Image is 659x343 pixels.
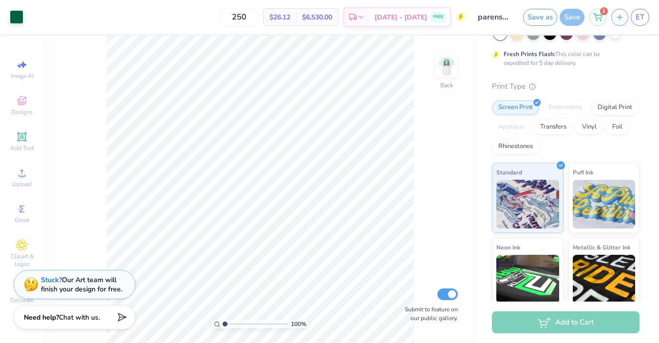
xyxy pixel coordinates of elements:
span: 2 [600,7,608,15]
span: Puff Ink [573,167,593,177]
span: FREE [433,14,443,20]
span: Neon Ink [496,242,520,252]
div: Embroidery [542,100,588,115]
img: Standard [496,180,559,229]
span: Clipart & logos [5,252,39,268]
div: Foil [606,120,629,134]
input: Untitled Design [471,7,518,27]
div: Rhinestones [492,139,539,154]
span: ET [636,12,644,23]
img: Metallic & Glitter Ink [573,255,636,304]
div: Vinyl [576,120,603,134]
span: 100 % [291,320,306,328]
img: Neon Ink [496,255,559,304]
span: Decorate [10,296,34,304]
span: $26.12 [269,12,290,22]
strong: Stuck? [41,275,62,285]
button: Save as [523,9,557,26]
span: Add Text [10,144,34,152]
div: Screen Print [492,100,539,115]
span: Metallic & Glitter Ink [573,242,630,252]
a: ET [631,9,649,26]
div: Applique [492,120,531,134]
div: Print Type [492,81,640,92]
span: $6,530.00 [302,12,332,22]
div: Back [440,81,453,90]
span: Chat with us. [59,313,100,322]
label: Submit to feature on our public gallery. [399,305,458,323]
img: Puff Ink [573,180,636,229]
div: Transfers [534,120,573,134]
div: Our Art team will finish your design for free. [41,275,122,294]
span: Designs [11,108,33,116]
span: [DATE] - [DATE] [375,12,427,22]
strong: Fresh Prints Flash: [504,50,555,58]
div: This color can be expedited for 5 day delivery. [504,50,623,67]
span: Upload [12,180,32,188]
strong: Need help? [24,313,59,322]
span: Greek [15,216,30,224]
div: Digital Print [591,100,639,115]
input: – – [220,8,258,26]
span: Standard [496,167,522,177]
img: Back [437,57,456,76]
span: Image AI [11,72,34,80]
